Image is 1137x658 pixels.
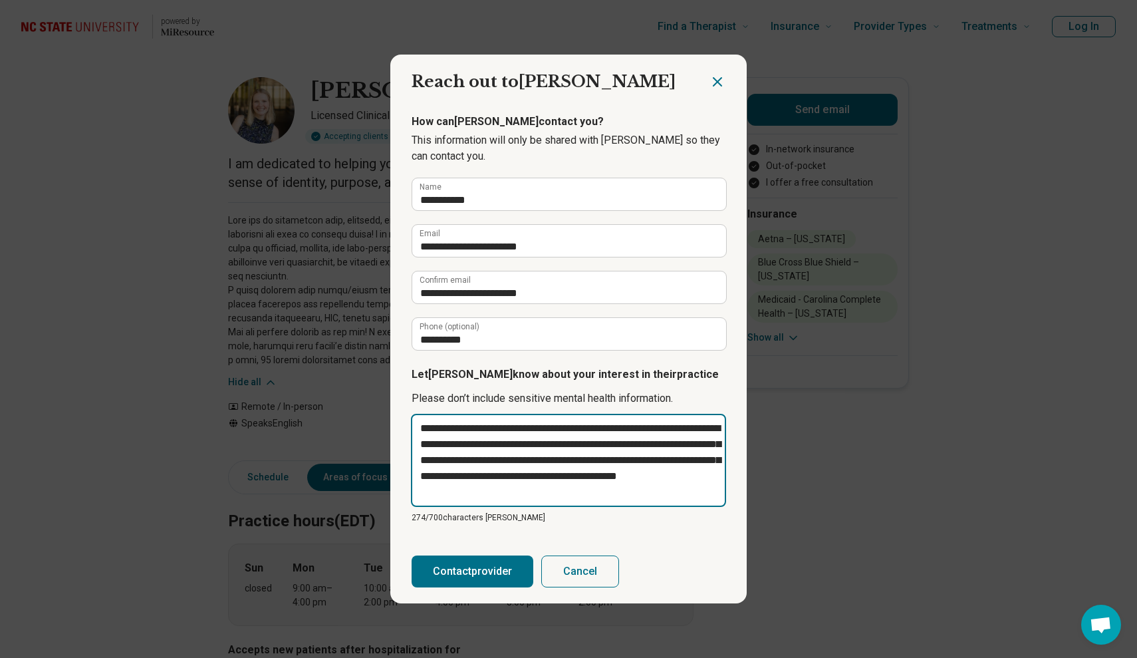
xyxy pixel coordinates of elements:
button: Cancel [541,556,619,587]
button: Contactprovider [412,556,533,587]
label: Email [420,230,440,238]
p: How can [PERSON_NAME] contact you? [412,114,725,130]
p: 274/ 700 characters [PERSON_NAME] [412,512,725,524]
p: This information will only be shared with [PERSON_NAME] so they can contact you. [412,132,725,164]
label: Name [420,183,442,191]
p: Let [PERSON_NAME] know about your interest in their practice [412,367,725,383]
button: Close dialog [709,74,725,90]
label: Confirm email [420,276,471,284]
label: Phone (optional) [420,323,479,331]
span: Reach out to [PERSON_NAME] [412,72,676,91]
p: Please don’t include sensitive mental health information. [412,391,725,407]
